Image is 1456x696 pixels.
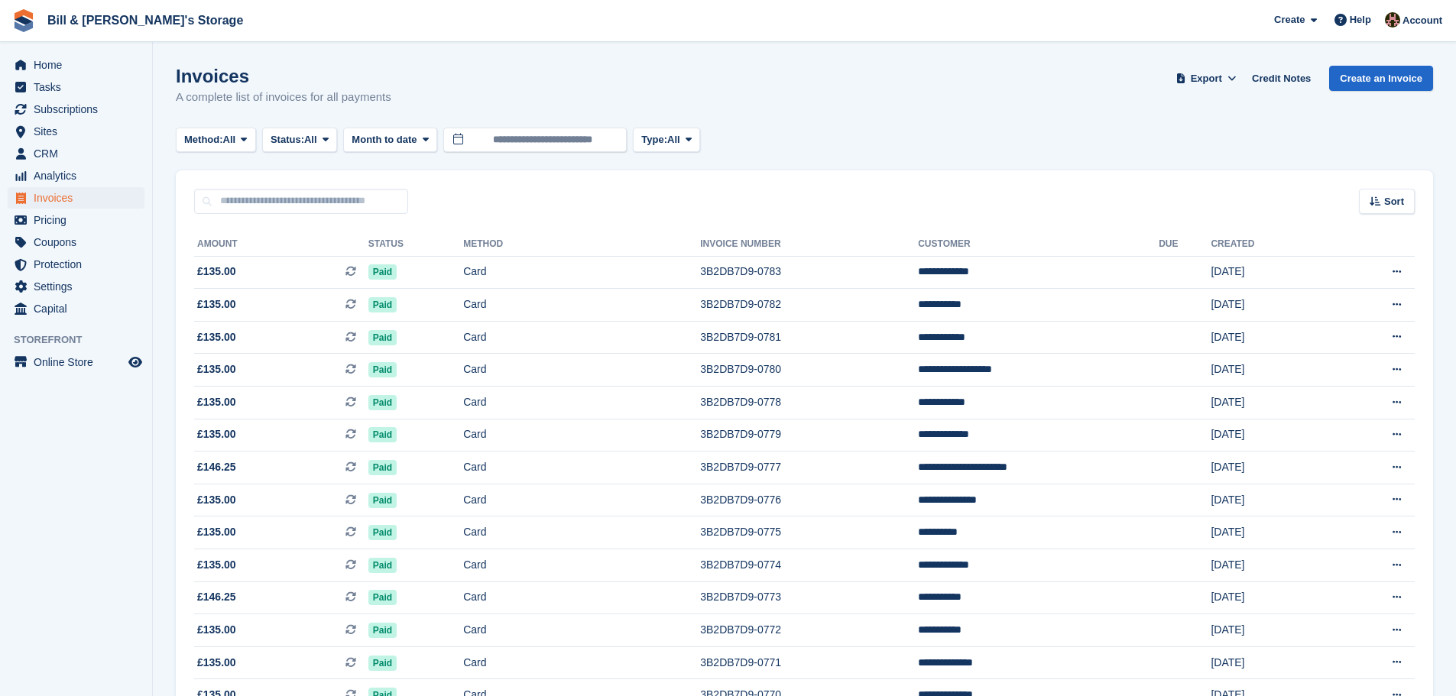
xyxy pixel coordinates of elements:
span: Storefront [14,332,152,348]
span: £135.00 [197,655,236,671]
span: Paid [368,330,397,345]
span: £135.00 [197,622,236,638]
td: [DATE] [1211,387,1328,419]
td: [DATE] [1211,289,1328,322]
span: Paid [368,297,397,312]
span: Paid [368,460,397,475]
span: Invoices [34,187,125,209]
td: Card [463,484,700,516]
span: CRM [34,143,125,164]
td: 3B2DB7D9-0771 [700,646,918,679]
td: [DATE] [1211,419,1328,452]
td: 3B2DB7D9-0781 [700,321,918,354]
span: All [223,132,236,147]
td: 3B2DB7D9-0782 [700,289,918,322]
a: menu [8,121,144,142]
td: 3B2DB7D9-0776 [700,484,918,516]
th: Invoice Number [700,232,918,257]
th: Due [1159,232,1211,257]
span: Pricing [34,209,125,231]
span: Paid [368,656,397,671]
span: Method: [184,132,223,147]
span: £135.00 [197,524,236,540]
span: Sort [1384,194,1404,209]
a: menu [8,143,144,164]
button: Status: All [262,128,337,153]
td: 3B2DB7D9-0774 [700,549,918,582]
td: [DATE] [1211,321,1328,354]
span: Export [1191,71,1222,86]
td: [DATE] [1211,581,1328,614]
span: £135.00 [197,394,236,410]
span: Paid [368,590,397,605]
td: Card [463,256,700,289]
td: [DATE] [1211,256,1328,289]
span: Create [1274,12,1305,28]
a: menu [8,187,144,209]
td: Card [463,452,700,484]
td: 3B2DB7D9-0779 [700,419,918,452]
a: menu [8,276,144,297]
td: [DATE] [1211,646,1328,679]
td: [DATE] [1211,354,1328,387]
span: Paid [368,493,397,508]
td: Card [463,516,700,549]
span: Paid [368,623,397,638]
span: £146.25 [197,589,236,605]
span: Paid [368,558,397,573]
a: menu [8,76,144,98]
button: Export [1172,66,1240,91]
th: Status [368,232,463,257]
td: Card [463,321,700,354]
span: £135.00 [197,264,236,280]
td: 3B2DB7D9-0773 [700,581,918,614]
td: Card [463,387,700,419]
a: menu [8,165,144,186]
h1: Invoices [176,66,391,86]
span: All [667,132,680,147]
th: Method [463,232,700,257]
span: £135.00 [197,361,236,377]
a: menu [8,99,144,120]
span: Month to date [352,132,417,147]
td: 3B2DB7D9-0780 [700,354,918,387]
td: [DATE] [1211,452,1328,484]
button: Method: All [176,128,256,153]
td: 3B2DB7D9-0783 [700,256,918,289]
th: Customer [918,232,1159,257]
a: menu [8,298,144,319]
span: £135.00 [197,296,236,312]
td: [DATE] [1211,549,1328,582]
span: £135.00 [197,426,236,442]
span: Type: [641,132,667,147]
span: Coupons [34,231,125,253]
td: 3B2DB7D9-0775 [700,516,918,549]
span: Paid [368,264,397,280]
td: Card [463,289,700,322]
p: A complete list of invoices for all payments [176,89,391,106]
span: Tasks [34,76,125,98]
span: Protection [34,254,125,275]
span: Capital [34,298,125,319]
span: Paid [368,395,397,410]
a: Preview store [126,353,144,371]
span: £135.00 [197,557,236,573]
td: [DATE] [1211,516,1328,549]
td: 3B2DB7D9-0777 [700,452,918,484]
span: Status: [271,132,304,147]
span: £135.00 [197,492,236,508]
span: Paid [368,362,397,377]
span: Sites [34,121,125,142]
td: [DATE] [1211,614,1328,647]
td: 3B2DB7D9-0772 [700,614,918,647]
button: Month to date [343,128,437,153]
td: Card [463,614,700,647]
a: Bill & [PERSON_NAME]'s Storage [41,8,249,33]
a: menu [8,231,144,253]
td: [DATE] [1211,484,1328,516]
img: Jack Bottesch [1385,12,1400,28]
span: Settings [34,276,125,297]
a: Create an Invoice [1329,66,1433,91]
a: menu [8,209,144,231]
a: menu [8,351,144,373]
